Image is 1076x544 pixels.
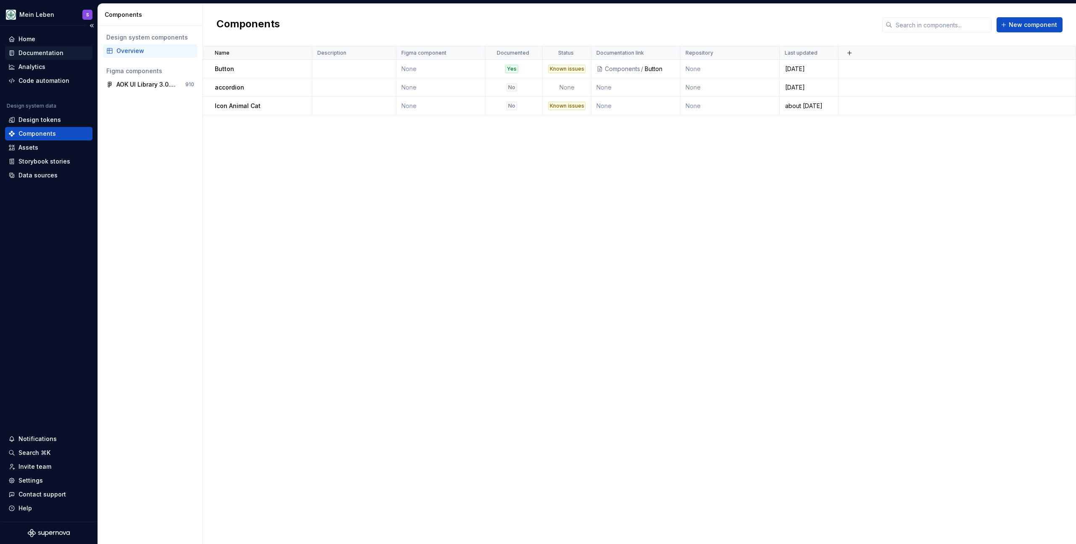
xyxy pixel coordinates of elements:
div: [DATE] [780,83,838,92]
td: None [543,78,591,97]
a: Documentation [5,46,92,60]
span: New component [1009,21,1057,29]
div: Mein Leben [19,11,54,19]
p: Last updated [785,50,818,56]
div: Design system data [7,103,56,109]
button: Notifications [5,432,92,446]
div: 910 [185,81,194,88]
p: Documentation link [596,50,644,56]
button: New component [997,17,1063,32]
td: None [591,78,680,97]
div: Known issues [548,102,585,110]
div: Home [18,35,35,43]
div: Overview [116,47,194,55]
a: Assets [5,141,92,154]
a: Data sources [5,169,92,182]
p: Description [317,50,346,56]
div: AOK UI Library 3.0.3 (adesso) [116,80,179,89]
p: Icon Animal Cat [215,102,261,110]
p: Status [558,50,574,56]
div: Analytics [18,63,45,71]
input: Search in components... [892,17,992,32]
button: Help [5,502,92,515]
div: Known issues [548,65,585,73]
svg: Supernova Logo [28,529,70,537]
div: Design tokens [18,116,61,124]
td: None [680,97,780,115]
a: Components [5,127,92,140]
button: Contact support [5,488,92,501]
button: Collapse sidebar [86,20,98,32]
div: S [86,11,89,18]
a: Design tokens [5,113,92,127]
p: accordion [215,83,244,92]
div: Components [105,11,199,19]
div: Components [18,129,56,138]
p: Figma component [401,50,446,56]
div: Documentation [18,49,63,57]
div: No [506,102,517,110]
div: Contact support [18,490,66,499]
td: None [396,78,485,97]
div: Settings [18,476,43,485]
div: Code automation [18,77,69,85]
div: [DATE] [780,65,838,73]
div: about [DATE] [780,102,838,110]
button: Search ⌘K [5,446,92,459]
td: None [396,60,485,78]
div: Help [18,504,32,512]
p: Repository [686,50,713,56]
td: None [396,97,485,115]
div: Components [605,65,640,73]
a: Settings [5,474,92,487]
p: Name [215,50,229,56]
a: AOK UI Library 3.0.3 (adesso)910 [103,78,198,91]
a: Code automation [5,74,92,87]
div: Notifications [18,435,57,443]
div: Yes [505,65,518,73]
div: / [640,65,645,73]
td: None [680,60,780,78]
a: Home [5,32,92,46]
img: df5db9ef-aba0-4771-bf51-9763b7497661.png [6,10,16,20]
div: Search ⌘K [18,449,50,457]
td: None [680,78,780,97]
p: Documented [497,50,529,56]
div: Assets [18,143,38,152]
div: Invite team [18,462,51,471]
h2: Components [216,17,280,32]
div: Figma components [106,67,194,75]
p: Button [215,65,234,73]
div: Storybook stories [18,157,70,166]
div: Button [645,65,675,73]
td: None [591,97,680,115]
button: Mein LebenS [2,5,96,24]
div: No [506,83,517,92]
a: Overview [103,44,198,58]
a: Invite team [5,460,92,473]
div: Data sources [18,171,58,180]
a: Analytics [5,60,92,74]
div: Design system components [106,33,194,42]
a: Storybook stories [5,155,92,168]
